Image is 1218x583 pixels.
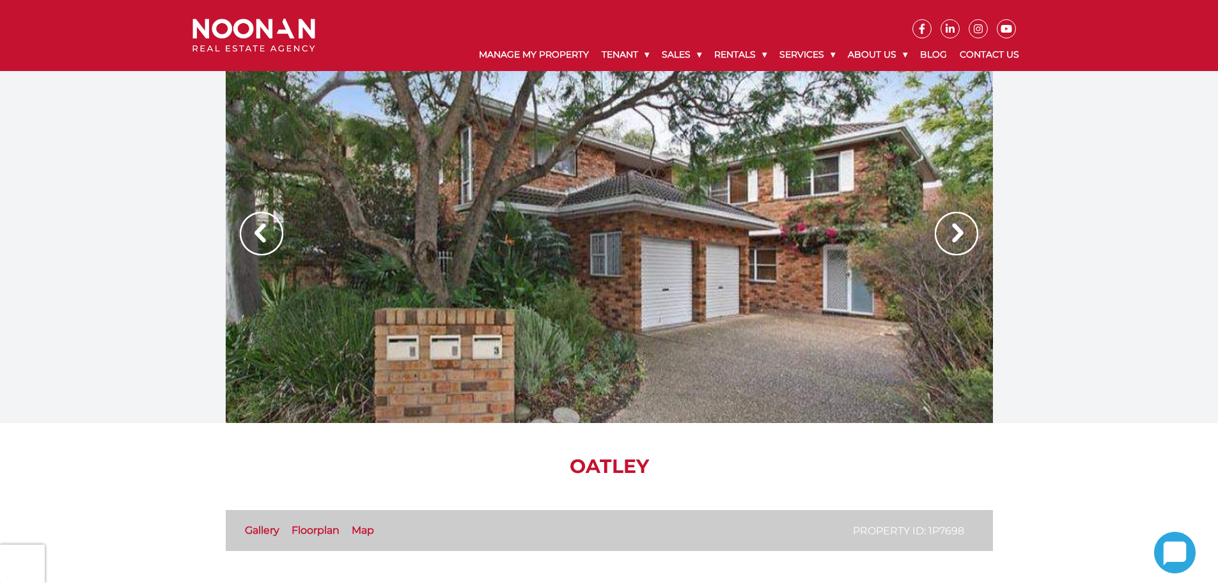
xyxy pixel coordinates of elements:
a: About Us [841,38,914,71]
img: Arrow slider [935,212,978,255]
a: Sales [655,38,708,71]
img: Noonan Real Estate Agency [192,19,315,52]
a: Tenant [595,38,655,71]
a: Gallery [245,524,279,536]
a: Services [773,38,841,71]
a: Rentals [708,38,773,71]
a: Contact Us [953,38,1026,71]
a: Map [352,524,374,536]
a: Floorplan [292,524,340,536]
p: Property ID: 1P7698 [853,523,964,539]
h1: OATLEY [226,455,993,478]
img: Arrow slider [240,212,283,255]
a: Blog [914,38,953,71]
a: Manage My Property [472,38,595,71]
